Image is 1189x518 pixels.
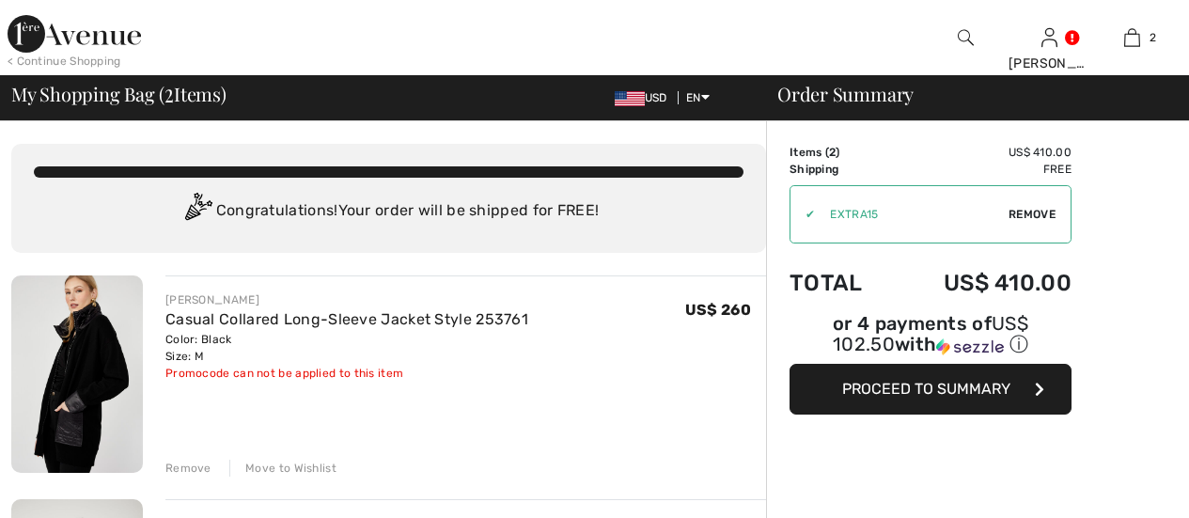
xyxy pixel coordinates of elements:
[34,193,743,230] div: Congratulations! Your order will be shipped for FREE!
[1041,28,1057,46] a: Sign In
[790,144,892,161] td: Items ( )
[892,251,1072,315] td: US$ 410.00
[790,206,815,223] div: ✔
[829,146,836,159] span: 2
[165,331,528,365] div: Color: Black Size: M
[892,161,1072,178] td: Free
[615,91,675,104] span: USD
[1009,54,1090,73] div: [PERSON_NAME]
[833,312,1028,355] span: US$ 102.50
[790,315,1072,357] div: or 4 payments of with
[892,144,1072,161] td: US$ 410.00
[1150,29,1156,46] span: 2
[685,301,751,319] span: US$ 260
[790,364,1072,415] button: Proceed to Summary
[8,15,141,53] img: 1ère Avenue
[790,161,892,178] td: Shipping
[1009,206,1056,223] span: Remove
[11,85,227,103] span: My Shopping Bag ( Items)
[755,85,1178,103] div: Order Summary
[229,460,336,477] div: Move to Wishlist
[815,186,1009,243] input: Promo code
[179,193,216,230] img: Congratulation2.svg
[790,315,1072,364] div: or 4 payments ofUS$ 102.50withSezzle Click to learn more about Sezzle
[8,53,121,70] div: < Continue Shopping
[790,251,892,315] td: Total
[165,291,528,308] div: [PERSON_NAME]
[165,310,528,328] a: Casual Collared Long-Sleeve Jacket Style 253761
[165,460,211,477] div: Remove
[686,91,710,104] span: EN
[615,91,645,106] img: US Dollar
[11,275,143,473] img: Casual Collared Long-Sleeve Jacket Style 253761
[936,338,1004,355] img: Sezzle
[958,26,974,49] img: search the website
[1124,26,1140,49] img: My Bag
[1041,26,1057,49] img: My Info
[165,365,528,382] div: Promocode can not be applied to this item
[842,380,1010,398] span: Proceed to Summary
[164,80,174,104] span: 2
[1091,26,1173,49] a: 2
